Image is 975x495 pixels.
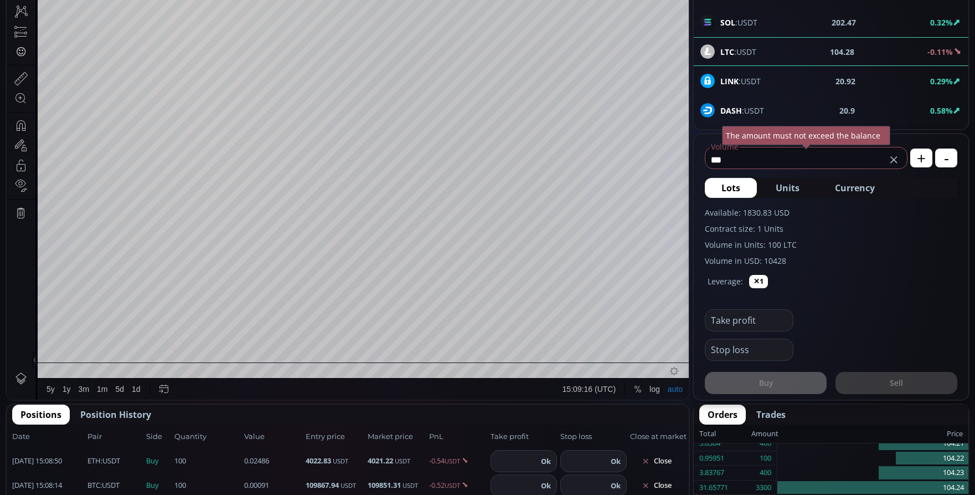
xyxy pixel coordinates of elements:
[56,486,64,495] div: 1y
[759,178,816,198] button: Units
[395,457,410,465] small: USDT
[607,455,624,467] button: Ok
[87,480,120,491] span: :USDT
[699,427,751,441] div: Total
[445,457,460,465] small: USDT
[197,27,202,35] div: L
[699,466,724,480] div: 3.83767
[174,480,241,491] span: 100
[643,486,653,495] div: log
[722,126,890,145] div: The amount must not exceed the balance
[835,181,875,195] span: Currency
[333,457,348,465] small: USDT
[930,17,953,28] b: 0.32%
[368,480,401,490] b: 109851.31
[87,431,143,442] span: Pair
[306,480,339,490] b: 109867.94
[172,27,194,35] div: 104.63
[202,27,224,35] div: 102.70
[72,486,82,495] div: 3m
[835,75,855,87] b: 20.92
[174,456,241,467] span: 100
[777,436,968,451] div: 104.21
[233,27,255,35] div: 104.28
[705,255,957,267] label: Volume in USD: 10428
[52,25,70,35] div: 1D
[935,149,957,167] button: -
[12,431,84,442] span: Date
[87,456,120,467] span: :USDT
[12,456,84,467] span: [DATE] 15:08:50
[10,148,19,159] div: 
[227,27,233,35] div: C
[429,480,487,491] span: -0.52
[705,223,957,234] label: Contract size: 1 Units
[749,275,768,288] button: ✕1
[64,40,91,48] div: 87.299K
[12,480,84,491] span: [DATE] 15:08:14
[630,431,683,442] span: Close at market
[630,477,683,494] button: Close
[538,455,554,467] button: Ok
[491,431,557,442] span: Take profit
[174,431,241,442] span: Quantity
[135,27,141,35] div: O
[777,451,968,466] div: 104.22
[90,486,101,495] div: 1m
[910,149,932,167] button: +
[721,181,740,195] span: Lots
[80,408,151,421] span: Position History
[141,27,163,35] div: 104.47
[699,405,746,425] button: Orders
[125,486,134,495] div: 1d
[70,25,107,35] div: Litecoin
[87,480,100,490] b: BTC
[306,456,331,466] b: 4022.83
[776,181,799,195] span: Units
[930,105,953,116] b: 0.58%
[705,178,757,198] button: Lots
[538,479,554,492] button: Ok
[705,207,957,218] label: Available: 1830.83 USD
[403,481,418,489] small: USDT
[705,239,957,251] label: Volume in Units: 100 LTC
[368,431,426,442] span: Market price
[146,480,171,491] span: Buy
[146,456,171,467] span: Buy
[20,408,61,421] span: Positions
[699,451,724,466] div: 0.95951
[751,427,778,441] div: Amount
[818,178,891,198] button: Currency
[661,486,676,495] div: auto
[708,408,737,421] span: Orders
[720,17,757,28] span: :USDT
[720,76,739,86] b: LINK
[777,466,968,481] div: 104.23
[94,6,100,15] div: D
[244,431,302,442] span: Value
[40,486,48,495] div: 5y
[756,481,771,495] div: 3300
[12,405,70,425] button: Positions
[25,454,30,469] div: Hide Drawings Toolbar
[607,479,624,492] button: Ok
[556,486,609,495] span: 15:09:16 (UTC)
[207,6,240,15] div: Indicators
[445,481,460,489] small: USDT
[760,466,771,480] div: 400
[720,17,735,28] b: SOL
[116,25,126,35] div: Market open
[306,431,364,442] span: Entry price
[244,480,302,491] span: 0.00091
[429,431,487,442] span: PnL
[244,456,302,467] span: 0.02486
[146,431,171,442] span: Side
[720,105,742,116] b: DASH
[149,6,181,15] div: Compare
[87,456,101,466] b: ETH
[630,452,683,470] button: Close
[708,275,743,287] label: Leverage:
[778,427,963,441] div: Price
[341,481,356,489] small: USDT
[720,75,761,87] span: :USDT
